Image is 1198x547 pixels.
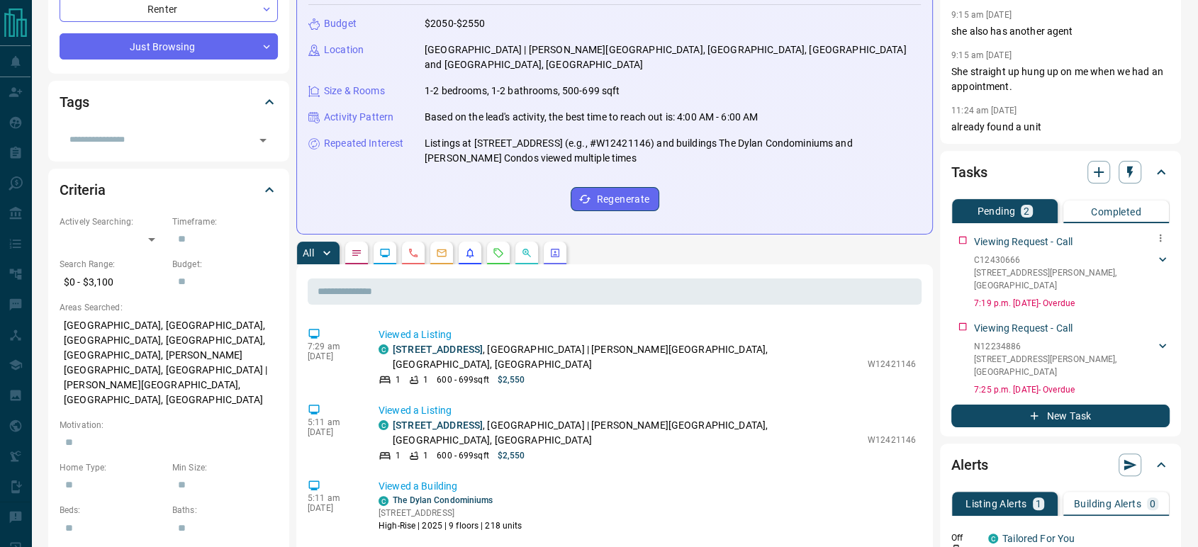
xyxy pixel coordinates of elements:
p: W12421146 [868,434,916,446]
a: [STREET_ADDRESS] [393,419,483,431]
p: 1 [396,449,401,462]
p: 5:11 am [308,417,357,427]
p: Viewed a Listing [379,327,916,342]
svg: Notes [351,247,362,259]
p: Off [951,531,980,544]
div: Just Browsing [60,33,278,60]
p: 9:15 am [DATE] [951,50,1012,60]
p: Viewed a Listing [379,403,916,418]
p: 1 [396,373,401,386]
p: Timeframe: [172,215,278,228]
p: $2,550 [498,373,525,386]
p: N12234886 [974,340,1155,353]
p: 7:19 p.m. [DATE] - Overdue [974,297,1170,310]
p: Completed [1091,207,1141,217]
p: Budget: [172,258,278,271]
p: Areas Searched: [60,301,278,314]
p: [STREET_ADDRESS][PERSON_NAME] , [GEOGRAPHIC_DATA] [974,266,1155,292]
svg: Opportunities [521,247,532,259]
div: C12430666[STREET_ADDRESS][PERSON_NAME],[GEOGRAPHIC_DATA] [974,251,1170,295]
p: $0 - $3,100 [60,271,165,294]
div: Criteria [60,173,278,207]
p: , [GEOGRAPHIC_DATA] | [PERSON_NAME][GEOGRAPHIC_DATA], [GEOGRAPHIC_DATA], [GEOGRAPHIC_DATA] [393,342,861,372]
p: Pending [977,206,1015,216]
svg: Lead Browsing Activity [379,247,391,259]
p: She straight up hung up on me when we had an appointment. [951,64,1170,94]
p: Home Type: [60,461,165,474]
p: [STREET_ADDRESS] [379,507,522,519]
p: 1-2 bedrooms, 1-2 bathrooms, 500-699 sqft [425,84,620,98]
p: [DATE] [308,351,357,361]
p: Location [324,43,364,57]
p: C12430666 [974,254,1155,266]
a: The Dylan Condominiums [393,495,493,505]
p: Budget [324,16,357,31]
p: Min Size: [172,461,278,474]
h2: Tags [60,91,89,113]
p: 600 - 699 sqft [437,449,488,462]
button: New Task [951,405,1170,427]
svg: Agent Actions [549,247,561,259]
div: condos.ca [379,344,388,354]
p: Baths: [172,504,278,517]
p: Size & Rooms [324,84,385,98]
p: Viewing Request - Call [974,321,1073,336]
p: $2050-$2550 [425,16,485,31]
p: Actively Searching: [60,215,165,228]
p: 1 [423,449,428,462]
p: Search Range: [60,258,165,271]
p: 5:11 am [308,493,357,503]
h2: Criteria [60,179,106,201]
div: condos.ca [379,420,388,430]
div: Tasks [951,155,1170,189]
p: 0 [1150,499,1155,509]
a: [STREET_ADDRESS] [393,344,483,355]
button: Open [253,130,273,150]
svg: Listing Alerts [464,247,476,259]
p: $2,550 [498,449,525,462]
p: 9:15 am [DATE] [951,10,1012,20]
p: [DATE] [308,503,357,513]
svg: Requests [493,247,504,259]
p: High-Rise | 2025 | 9 floors | 218 units [379,519,522,532]
div: condos.ca [988,534,998,543]
div: condos.ca [379,496,388,506]
p: 7:25 p.m. [DATE] - Overdue [974,383,1170,396]
p: Repeated Interest [324,136,403,151]
p: 1 [1036,499,1041,509]
div: N12234886[STREET_ADDRESS][PERSON_NAME],[GEOGRAPHIC_DATA] [974,337,1170,381]
h2: Alerts [951,453,988,476]
p: [GEOGRAPHIC_DATA], [GEOGRAPHIC_DATA], [GEOGRAPHIC_DATA], [GEOGRAPHIC_DATA], [GEOGRAPHIC_DATA], [P... [60,314,278,412]
p: Listings at [STREET_ADDRESS] (e.g., #W12421146) and buildings The Dylan Condominiums and [PERSON_... [425,136,921,166]
button: Regenerate [571,187,659,211]
p: Viewed a Building [379,479,916,494]
p: 2 [1024,206,1029,216]
p: Viewing Request - Call [974,235,1073,249]
p: 1 [423,373,428,386]
p: Motivation: [60,419,278,432]
p: 600 - 699 sqft [437,373,488,386]
p: already found a unit [951,120,1170,135]
svg: Calls [408,247,419,259]
p: [STREET_ADDRESS][PERSON_NAME] , [GEOGRAPHIC_DATA] [974,353,1155,378]
p: , [GEOGRAPHIC_DATA] | [PERSON_NAME][GEOGRAPHIC_DATA], [GEOGRAPHIC_DATA], [GEOGRAPHIC_DATA] [393,418,861,448]
p: Beds: [60,504,165,517]
a: Tailored For You [1002,533,1075,544]
p: Based on the lead's activity, the best time to reach out is: 4:00 AM - 6:00 AM [425,110,758,125]
p: [DATE] [308,427,357,437]
h2: Tasks [951,161,987,184]
p: she also has another agent [951,24,1170,39]
svg: Emails [436,247,447,259]
p: Activity Pattern [324,110,393,125]
p: [GEOGRAPHIC_DATA] | [PERSON_NAME][GEOGRAPHIC_DATA], [GEOGRAPHIC_DATA], [GEOGRAPHIC_DATA] and [GEO... [425,43,921,72]
p: W12421146 [868,358,916,371]
div: Alerts [951,448,1170,482]
div: Tags [60,85,278,119]
p: Listing Alerts [965,499,1027,509]
p: Building Alerts [1074,499,1141,509]
p: 11:24 am [DATE] [951,106,1017,115]
p: All [303,248,314,258]
p: 7:29 am [308,342,357,351]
